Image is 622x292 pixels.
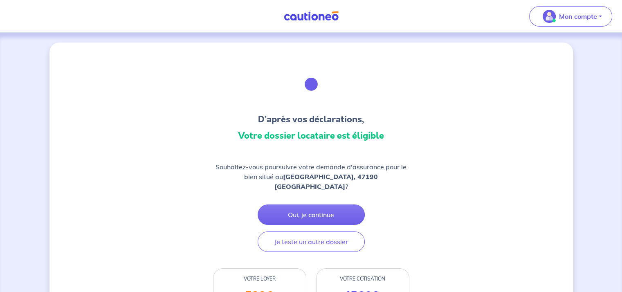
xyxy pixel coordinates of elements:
div: VOTRE LOYER [213,275,306,283]
strong: [GEOGRAPHIC_DATA], 47190 [GEOGRAPHIC_DATA] [274,173,378,191]
img: Cautioneo [281,11,342,21]
button: Je teste un autre dossier [258,231,365,252]
button: Oui, je continue [258,204,365,225]
p: Souhaitez-vous poursuivre votre demande d'assurance pour le bien situé au ? [213,162,409,191]
div: VOTRE COTISATION [317,275,409,283]
h3: D’après vos déclarations, [213,113,409,126]
h3: Votre dossier locataire est éligible [213,129,409,142]
button: illu_account_valid_menu.svgMon compte [529,6,612,27]
p: Mon compte [559,11,597,21]
img: illu_account_valid_menu.svg [543,10,556,23]
img: illu_congratulation.svg [289,62,333,106]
